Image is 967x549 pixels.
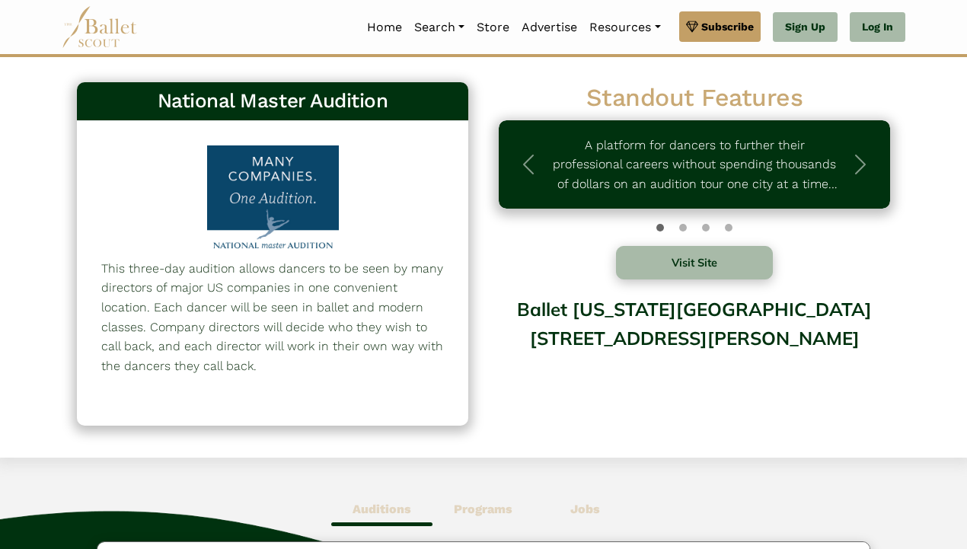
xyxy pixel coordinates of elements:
[702,216,710,239] button: Slide 2
[583,11,666,43] a: Resources
[616,246,773,279] button: Visit Site
[515,11,583,43] a: Advertise
[679,11,761,42] a: Subscribe
[471,11,515,43] a: Store
[101,259,444,376] p: This three-day audition allows dancers to be seen by many directors of major US companies in one ...
[408,11,471,43] a: Search
[773,12,838,43] a: Sign Up
[570,502,600,516] b: Jobs
[850,12,905,43] a: Log In
[725,216,732,239] button: Slide 3
[499,82,890,114] h2: Standout Features
[361,11,408,43] a: Home
[552,136,837,194] p: A platform for dancers to further their professional careers without spending thousands of dollar...
[89,88,456,114] h3: National Master Audition
[701,18,754,35] span: Subscribe
[454,502,512,516] b: Programs
[353,502,411,516] b: Auditions
[679,216,687,239] button: Slide 1
[499,287,890,410] div: Ballet [US_STATE][GEOGRAPHIC_DATA][STREET_ADDRESS][PERSON_NAME]
[686,18,698,35] img: gem.svg
[656,216,664,239] button: Slide 0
